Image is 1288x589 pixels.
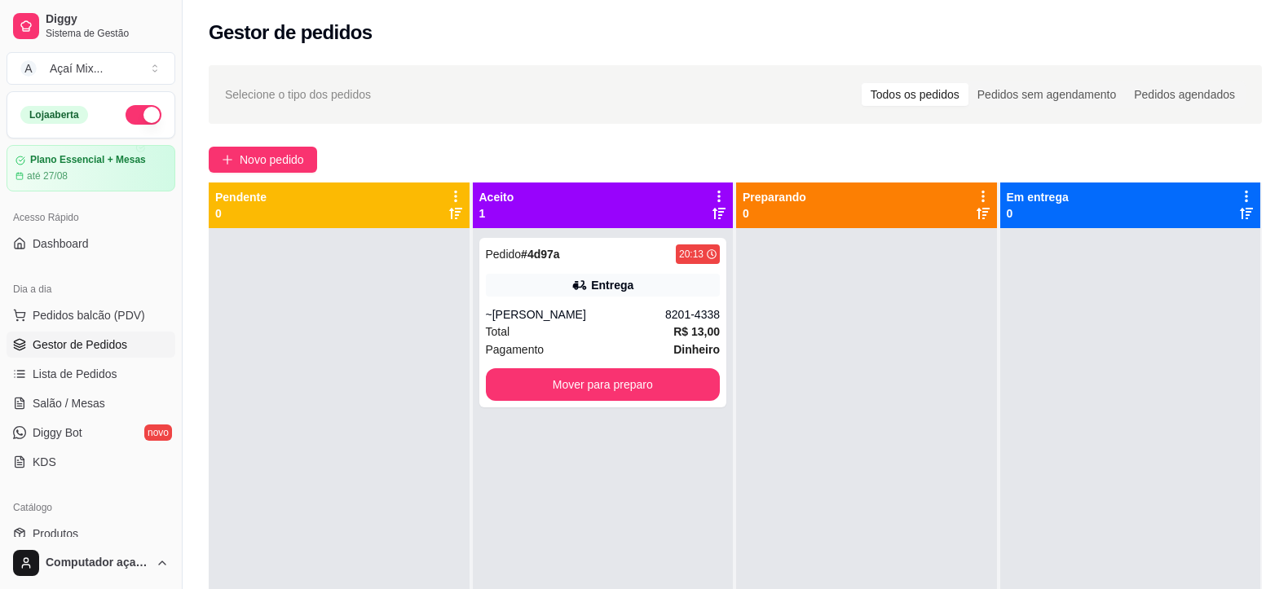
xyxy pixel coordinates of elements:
strong: Dinheiro [673,343,720,356]
span: Computador açaí Mix [46,556,149,570]
span: Sistema de Gestão [46,27,169,40]
div: Açaí Mix ... [50,60,103,77]
span: Selecione o tipo dos pedidos [225,86,371,103]
p: 0 [215,205,267,222]
a: Plano Essencial + Mesasaté 27/08 [7,145,175,191]
p: Pendente [215,189,267,205]
div: Acesso Rápido [7,204,175,231]
a: Gestor de Pedidos [7,332,175,358]
div: Dia a dia [7,276,175,302]
span: Novo pedido [240,151,304,169]
div: Catálogo [7,494,175,521]
button: Select a team [7,52,175,85]
p: 0 [1007,205,1069,222]
span: Dashboard [33,235,89,252]
p: Em entrega [1007,189,1069,205]
div: Todos os pedidos [862,83,968,106]
div: Entrega [591,277,633,293]
p: 1 [479,205,514,222]
p: Preparando [743,189,806,205]
a: Salão / Mesas [7,390,175,416]
div: Loja aberta [20,106,88,124]
span: Pagamento [486,341,545,358]
a: Dashboard [7,231,175,257]
a: Produtos [7,521,175,547]
a: Lista de Pedidos [7,361,175,387]
strong: # 4d97a [521,248,560,261]
a: Diggy Botnovo [7,420,175,446]
button: Pedidos balcão (PDV) [7,302,175,328]
span: Diggy [46,12,169,27]
div: Pedidos agendados [1125,83,1244,106]
span: Produtos [33,525,78,542]
span: Diggy Bot [33,424,82,441]
article: até 27/08 [27,169,68,182]
button: Mover para preparo [486,368,721,401]
div: 20:13 [679,248,704,261]
span: Gestor de Pedidos [33,336,127,353]
div: 8201-4338 [665,306,720,323]
span: Total [486,323,510,341]
span: Salão / Mesas [33,395,105,411]
span: plus [222,154,233,165]
h2: Gestor de pedidos [209,20,373,46]
a: KDS [7,449,175,475]
button: Novo pedido [209,147,317,173]
strong: R$ 13,00 [673,325,720,338]
span: Pedidos balcão (PDV) [33,307,145,323]
button: Alterar Status [126,105,161,125]
p: 0 [743,205,806,222]
span: Lista de Pedidos [33,366,117,382]
span: A [20,60,37,77]
article: Plano Essencial + Mesas [30,154,146,166]
button: Computador açaí Mix [7,543,175,582]
span: Pedido [486,248,522,261]
p: Aceito [479,189,514,205]
span: KDS [33,454,56,470]
a: DiggySistema de Gestão [7,7,175,46]
div: ~[PERSON_NAME] [486,306,666,323]
div: Pedidos sem agendamento [968,83,1125,106]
